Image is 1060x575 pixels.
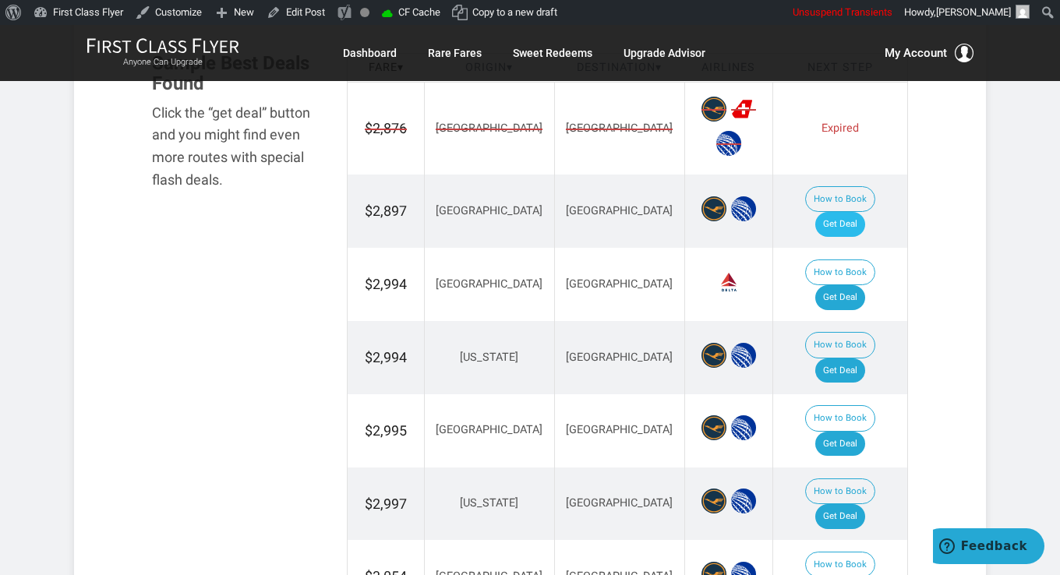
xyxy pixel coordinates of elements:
a: First Class FlyerAnyone Can Upgrade [87,37,239,69]
button: How to Book [805,478,875,505]
span: Lufthansa [701,415,726,440]
span: Lufthansa [701,97,726,122]
a: Sweet Redeems [513,39,592,67]
span: [GEOGRAPHIC_DATA] [436,121,542,137]
span: [US_STATE] [460,496,518,510]
span: [GEOGRAPHIC_DATA] [566,121,673,137]
span: $2,995 [365,422,407,439]
span: Lufthansa [701,489,726,513]
a: Get Deal [815,358,865,383]
span: $2,876 [365,118,407,139]
button: How to Book [805,332,875,358]
a: Get Deal [815,212,865,237]
span: United [731,343,756,368]
span: United [716,131,741,156]
h3: Sample Best Deals Found [152,53,323,94]
a: Get Deal [815,504,865,529]
span: $2,997 [365,496,407,512]
span: Swiss [731,97,756,122]
small: Anyone Can Upgrade [87,57,239,68]
span: [GEOGRAPHIC_DATA] [566,496,673,510]
span: [GEOGRAPHIC_DATA] [566,204,673,217]
span: [US_STATE] [460,351,518,364]
span: Expired [821,122,859,135]
span: Unsuspend Transients [793,6,892,18]
span: [GEOGRAPHIC_DATA] [566,351,673,364]
span: [GEOGRAPHIC_DATA] [436,204,542,217]
span: [GEOGRAPHIC_DATA] [566,423,673,436]
div: Click the “get deal” button and you might find even more routes with special flash deals. [152,102,323,192]
span: Lufthansa [701,343,726,368]
span: United [731,415,756,440]
span: Lufthansa [701,196,726,221]
a: Get Deal [815,285,865,310]
a: Dashboard [343,39,397,67]
span: [GEOGRAPHIC_DATA] [436,423,542,436]
button: How to Book [805,186,875,213]
button: How to Book [805,259,875,286]
iframe: Opens a widget where you can find more information [933,528,1044,567]
a: Get Deal [815,432,865,457]
span: $2,994 [365,276,407,292]
span: United [731,489,756,513]
img: First Class Flyer [87,37,239,54]
span: $2,897 [365,203,407,219]
span: My Account [885,44,947,62]
span: United [731,196,756,221]
span: Delta Airlines [716,270,741,295]
a: Rare Fares [428,39,482,67]
span: [GEOGRAPHIC_DATA] [436,277,542,291]
span: [PERSON_NAME] [936,6,1011,18]
span: $2,994 [365,349,407,365]
span: [GEOGRAPHIC_DATA] [566,277,673,291]
button: How to Book [805,405,875,432]
button: My Account [885,44,973,62]
a: Upgrade Advisor [624,39,705,67]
